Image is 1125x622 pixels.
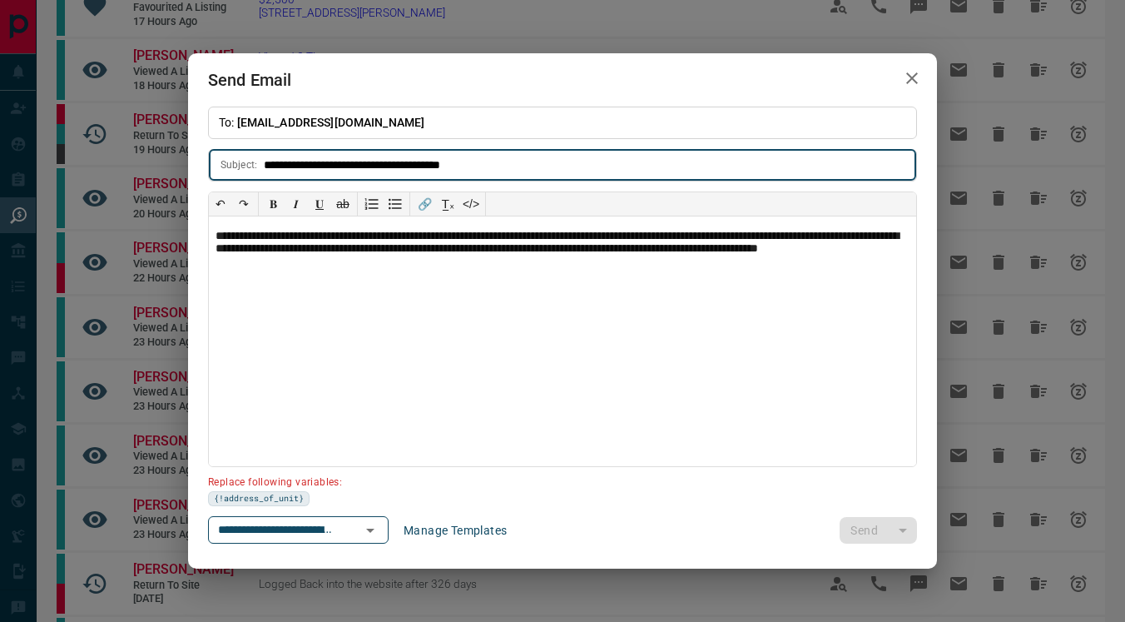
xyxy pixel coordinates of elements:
[232,192,255,216] button: ↷
[436,192,459,216] button: T̲ₓ
[261,192,285,216] button: 𝐁
[285,192,308,216] button: 𝑰
[840,517,917,544] div: split button
[237,116,425,129] span: [EMAIL_ADDRESS][DOMAIN_NAME]
[308,192,331,216] button: 𝐔
[384,192,407,216] button: Bullet list
[209,192,232,216] button: ↶
[359,519,382,542] button: Open
[221,157,257,172] p: Subject:
[360,192,384,216] button: Numbered list
[336,197,349,211] s: ab
[208,470,905,491] p: Replace following variables:
[459,192,483,216] button: </>
[315,197,324,211] span: 𝐔
[188,53,312,107] h2: Send Email
[413,192,436,216] button: 🔗
[208,107,917,139] p: To:
[331,192,354,216] button: ab
[214,492,304,505] span: {!address_of_unit}
[394,517,517,544] button: Manage Templates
